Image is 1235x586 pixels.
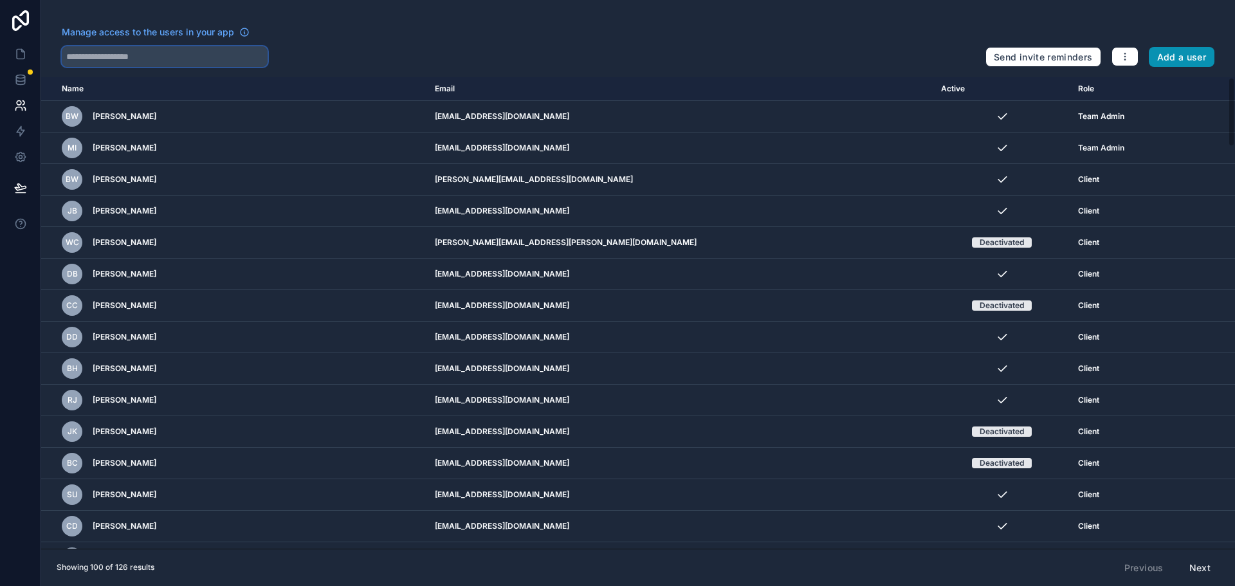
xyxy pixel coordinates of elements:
span: Client [1078,269,1099,279]
span: Manage access to the users in your app [62,26,234,39]
div: scrollable content [41,77,1235,549]
button: Next [1180,557,1220,579]
span: MI [68,143,77,153]
span: Client [1078,300,1099,311]
div: Deactivated [980,426,1024,437]
span: DB [67,269,78,279]
span: DD [66,332,78,342]
td: [PERSON_NAME][EMAIL_ADDRESS][DOMAIN_NAME] [427,164,933,196]
button: Send invite reminders [985,47,1101,68]
span: Team Admin [1078,143,1124,153]
span: [PERSON_NAME] [93,490,156,500]
td: [EMAIL_ADDRESS][DOMAIN_NAME] [427,479,933,511]
th: Active [933,77,1071,101]
span: [PERSON_NAME] [93,332,156,342]
span: WC [66,237,79,248]
span: Client [1078,206,1099,216]
span: CD [66,521,78,531]
span: Client [1078,490,1099,500]
span: [PERSON_NAME] [93,174,156,185]
span: JB [68,206,77,216]
span: JK [68,426,77,437]
td: [EMAIL_ADDRESS][DOMAIN_NAME] [427,385,933,416]
td: [EMAIL_ADDRESS][DOMAIN_NAME] [427,511,933,542]
span: Showing 100 of 126 results [57,562,154,572]
td: [PERSON_NAME][EMAIL_ADDRESS][PERSON_NAME][DOMAIN_NAME] [427,227,933,259]
span: Client [1078,395,1099,405]
span: Client [1078,363,1099,374]
td: [EMAIL_ADDRESS][DOMAIN_NAME] [427,353,933,385]
div: Deactivated [980,458,1024,468]
th: Email [427,77,933,101]
th: Name [41,77,427,101]
span: [PERSON_NAME] [93,521,156,531]
span: [PERSON_NAME] [93,300,156,311]
span: Client [1078,174,1099,185]
td: [EMAIL_ADDRESS][DOMAIN_NAME] [427,259,933,290]
td: [EMAIL_ADDRESS][DOMAIN_NAME] [427,196,933,227]
span: [PERSON_NAME] [93,269,156,279]
td: [PERSON_NAME][EMAIL_ADDRESS][DOMAIN_NAME] [427,542,933,574]
th: Role [1070,77,1183,101]
span: SU [67,490,78,500]
a: Manage access to the users in your app [62,26,250,39]
td: [EMAIL_ADDRESS][DOMAIN_NAME] [427,290,933,322]
span: BC [67,458,78,468]
td: [EMAIL_ADDRESS][DOMAIN_NAME] [427,101,933,133]
span: [PERSON_NAME] [93,395,156,405]
div: Deactivated [980,237,1024,248]
span: [PERSON_NAME] [93,111,156,122]
span: Client [1078,458,1099,468]
td: [EMAIL_ADDRESS][DOMAIN_NAME] [427,133,933,164]
td: [EMAIL_ADDRESS][DOMAIN_NAME] [427,322,933,353]
span: Team Admin [1078,111,1124,122]
td: [EMAIL_ADDRESS][DOMAIN_NAME] [427,448,933,479]
span: [PERSON_NAME] [93,363,156,374]
span: CC [66,300,78,311]
span: [PERSON_NAME] [93,458,156,468]
span: [PERSON_NAME] [93,237,156,248]
span: Client [1078,521,1099,531]
span: RJ [68,395,77,405]
span: [PERSON_NAME] [93,143,156,153]
span: Client [1078,332,1099,342]
span: [PERSON_NAME] [93,206,156,216]
td: [EMAIL_ADDRESS][DOMAIN_NAME] [427,416,933,448]
div: Deactivated [980,300,1024,311]
button: Add a user [1149,47,1215,68]
span: BW [66,111,78,122]
span: Client [1078,237,1099,248]
span: BW [66,174,78,185]
span: [PERSON_NAME] [93,426,156,437]
span: BH [67,363,78,374]
span: Client [1078,426,1099,437]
